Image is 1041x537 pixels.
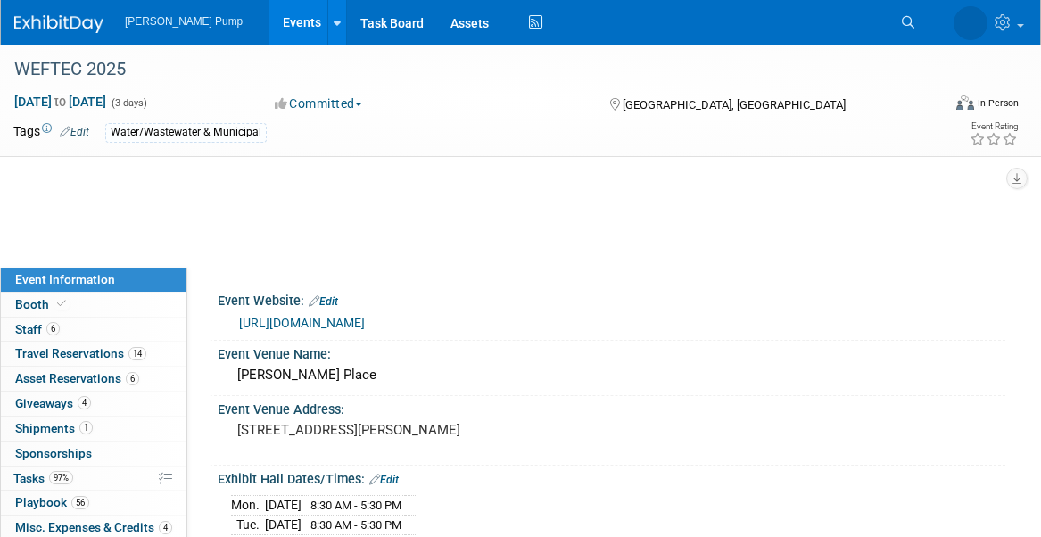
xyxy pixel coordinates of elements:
[8,54,921,86] div: WEFTEC 2025
[237,422,526,438] pre: [STREET_ADDRESS][PERSON_NAME]
[15,371,139,385] span: Asset Reservations
[105,123,267,142] div: Water/Wastewater & Municipal
[13,122,89,143] td: Tags
[265,496,302,516] td: [DATE]
[15,495,89,509] span: Playbook
[1,318,186,342] a: Staff6
[60,126,89,138] a: Edit
[1,442,186,466] a: Sponsorships
[79,421,93,434] span: 1
[231,361,992,389] div: [PERSON_NAME] Place
[13,471,73,485] span: Tasks
[15,297,70,311] span: Booth
[265,516,302,535] td: [DATE]
[15,396,91,410] span: Giveaways
[14,15,103,33] img: ExhibitDay
[956,95,974,110] img: Format-Inperson.png
[369,474,399,486] a: Edit
[231,496,265,516] td: Mon.
[15,272,115,286] span: Event Information
[310,518,401,532] span: 8:30 AM - 5:30 PM
[15,346,146,360] span: Travel Reservations
[15,421,93,435] span: Shipments
[159,521,172,534] span: 4
[15,520,172,534] span: Misc. Expenses & Credits
[78,396,91,409] span: 4
[1,417,186,441] a: Shipments1
[231,516,265,535] td: Tue.
[269,95,369,112] button: Committed
[71,496,89,509] span: 56
[218,466,1005,489] div: Exhibit Hall Dates/Times:
[125,15,243,28] span: [PERSON_NAME] Pump
[863,93,1019,120] div: Event Format
[623,98,846,112] span: [GEOGRAPHIC_DATA], [GEOGRAPHIC_DATA]
[110,97,147,109] span: (3 days)
[1,392,186,416] a: Giveaways4
[218,341,1005,363] div: Event Venue Name:
[57,299,66,309] i: Booth reservation complete
[15,446,92,460] span: Sponsorships
[310,499,401,512] span: 8:30 AM - 5:30 PM
[970,122,1018,131] div: Event Rating
[1,342,186,366] a: Travel Reservations14
[13,94,107,110] span: [DATE] [DATE]
[126,372,139,385] span: 6
[49,471,73,484] span: 97%
[1,467,186,491] a: Tasks97%
[1,268,186,292] a: Event Information
[1,491,186,515] a: Playbook56
[309,295,338,308] a: Edit
[1,367,186,391] a: Asset Reservations6
[954,6,987,40] img: Amanda Smith
[15,322,60,336] span: Staff
[128,347,146,360] span: 14
[239,316,365,330] a: [URL][DOMAIN_NAME]
[218,287,1005,310] div: Event Website:
[52,95,69,109] span: to
[46,322,60,335] span: 6
[977,96,1019,110] div: In-Person
[218,396,1005,418] div: Event Venue Address:
[1,293,186,317] a: Booth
